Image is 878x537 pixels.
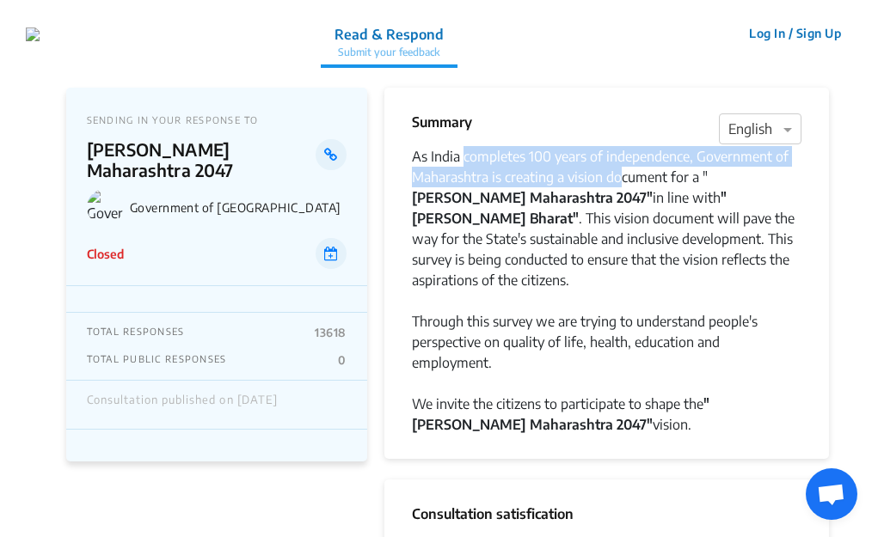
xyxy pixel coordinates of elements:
div: Through this survey we are trying to understand people's perspective on quality of life, health, ... [412,311,802,373]
p: TOTAL PUBLIC RESPONSES [87,353,227,367]
p: Summary [412,112,472,132]
p: Submit your feedback [335,45,444,60]
img: Government of Maharashtra logo [87,189,123,225]
p: Read & Respond [335,24,444,45]
div: We invite the citizens to participate to shape the vision. [412,394,802,435]
p: Closed [87,245,124,263]
img: 7907nfqetxyivg6ubhai9kg9bhzr [26,27,40,41]
a: Open chat [806,468,857,520]
div: Consultation published on [DATE] [87,394,278,416]
p: SENDING IN YOUR RESPONSE TO [87,114,347,125]
p: [PERSON_NAME] Maharashtra 2047 [87,139,316,180]
button: Log In / Sign Up [738,20,852,46]
div: As India completes 100 years of independence, Government of Maharashtra is creating a vision docu... [412,146,802,290]
p: TOTAL RESPONSES [87,326,185,339]
p: Consultation satisfication [412,503,802,524]
p: 0 [338,353,346,367]
p: Government of [GEOGRAPHIC_DATA] [130,200,347,215]
p: 13618 [315,326,346,339]
strong: [PERSON_NAME] Maharashtra 2047" [412,189,653,206]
